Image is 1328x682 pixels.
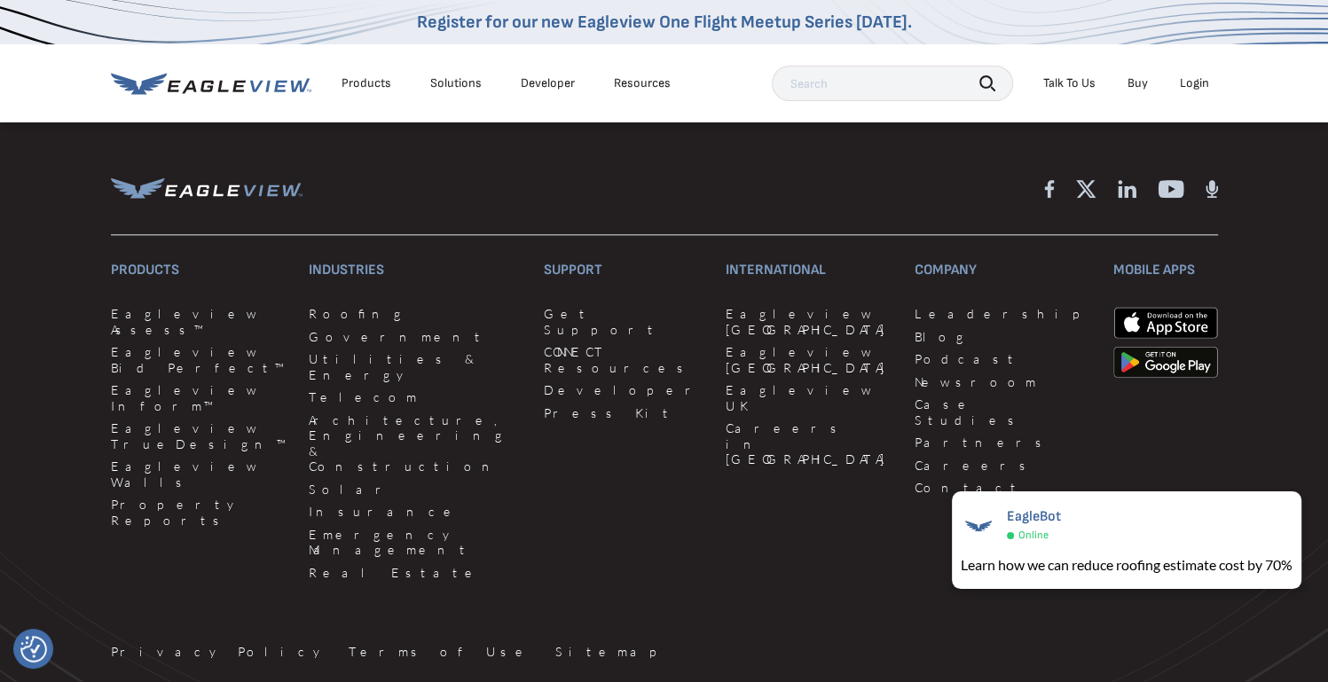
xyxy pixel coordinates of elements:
[1043,75,1096,91] div: Talk To Us
[521,75,575,91] a: Developer
[309,351,523,382] a: Utilities & Energy
[309,329,523,345] a: Government
[726,344,893,375] a: Eagleview [GEOGRAPHIC_DATA]
[915,256,1092,285] h3: Company
[111,420,287,451] a: Eagleview TrueDesign™
[20,636,47,662] button: Consent Preferences
[111,344,287,375] a: Eagleview Bid Perfect™
[772,66,1013,101] input: Search
[1113,346,1218,378] img: google-play-store_b9643a.png
[111,644,327,660] a: Privacy Policy
[726,420,893,467] a: Careers in [GEOGRAPHIC_DATA]
[915,306,1092,322] a: Leadership
[111,256,287,285] h3: Products
[544,256,704,285] h3: Support
[726,306,893,337] a: Eagleview [GEOGRAPHIC_DATA]
[309,482,523,498] a: Solar
[915,351,1092,367] a: Podcast
[430,75,482,91] div: Solutions
[726,256,893,285] h3: International
[1113,256,1218,285] h3: Mobile Apps
[111,306,287,337] a: Eagleview Assess™
[915,480,1092,496] a: Contact
[111,497,287,528] a: Property Reports
[915,374,1092,390] a: Newsroom
[614,75,671,91] div: Resources
[544,405,704,421] a: Press Kit
[309,306,523,322] a: Roofing
[555,644,669,660] a: Sitemap
[915,458,1092,474] a: Careers
[915,435,1092,451] a: Partners
[915,396,1092,427] a: Case Studies
[309,504,523,520] a: Insurance
[544,306,704,337] a: Get Support
[111,459,287,490] a: Eagleview Walls
[544,344,704,375] a: CONNECT Resources
[309,256,523,285] h3: Industries
[417,12,912,33] a: Register for our new Eagleview One Flight Meetup Series [DATE].
[20,636,47,662] img: Revisit consent button
[309,565,523,581] a: Real Estate
[342,75,391,91] div: Products
[1128,75,1148,91] a: Buy
[544,382,704,398] a: Developer
[1180,75,1209,91] div: Login
[726,382,893,413] a: Eagleview UK
[1018,529,1049,542] span: Online
[111,382,287,413] a: Eagleview Inform™
[309,389,523,405] a: Telecom
[309,527,523,558] a: Emergency Management
[309,412,523,474] a: Architecture, Engineering & Construction
[1113,306,1218,339] img: apple-app-store.png
[961,508,996,544] img: EagleBot
[915,329,1092,345] a: Blog
[349,644,534,660] a: Terms of Use
[1007,508,1061,525] span: EagleBot
[961,554,1293,576] div: Learn how we can reduce roofing estimate cost by 70%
